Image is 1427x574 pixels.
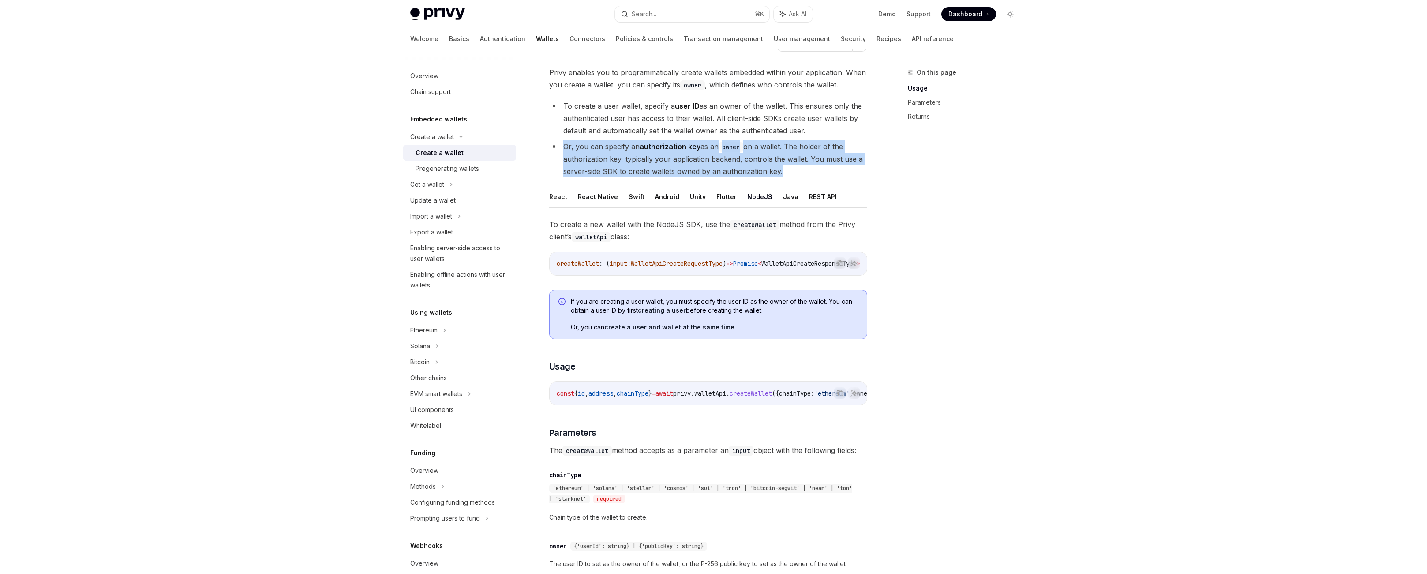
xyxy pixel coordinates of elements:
span: > [857,260,860,268]
span: The user ID to set as the owner of the wallet, or the P-256 public key to set as the owner of the... [549,559,867,569]
button: Swift [629,186,644,207]
a: Transaction management [684,28,763,49]
a: Policies & controls [616,28,673,49]
div: UI components [410,404,454,415]
span: , [585,389,588,397]
a: Whitelabel [403,418,516,434]
a: Create a wallet [403,145,516,161]
span: On this page [917,67,956,78]
button: Java [783,186,798,207]
span: } [648,389,652,397]
button: Ask AI [774,6,813,22]
span: The method accepts as a parameter an object with the following fields: [549,444,867,457]
div: Enabling server-side access to user wallets [410,243,511,264]
h5: Embedded wallets [410,114,467,125]
a: Connectors [569,28,605,49]
a: Demo [878,10,896,19]
strong: authorization key [640,142,700,151]
span: . [691,389,694,397]
div: chainType [549,471,581,480]
div: Bitcoin [410,357,430,367]
code: owner [719,142,743,152]
span: < [758,260,761,268]
button: Unity [690,186,706,207]
div: Prompting users to fund [410,513,480,524]
span: ({ [772,389,779,397]
span: => [726,260,733,268]
span: Dashboard [948,10,982,19]
button: Ask AI [848,387,860,399]
a: Dashboard [941,7,996,21]
div: Overview [410,558,438,569]
span: , [613,389,617,397]
div: Overview [410,71,438,81]
code: createWallet [562,446,612,456]
span: ⌘ K [755,11,764,18]
h5: Using wallets [410,307,452,318]
div: Get a wallet [410,179,444,190]
span: To create a new wallet with the NodeJS SDK, use the method from the Privy client’s class: [549,218,867,243]
button: Toggle dark mode [1003,7,1017,21]
div: owner [549,542,567,551]
div: Create a wallet [410,132,454,142]
button: Search...⌘K [615,6,769,22]
div: Update a wallet [410,195,456,206]
li: To create a user wallet, specify a as an owner of the wallet. This ensures only the authenticated... [549,100,867,137]
li: Or, you can specify an as an on a wallet. The holder of the authorization key, typically your app... [549,140,867,177]
a: create a user and wallet at the same time [604,323,734,331]
div: Pregenerating wallets [416,163,479,174]
div: Overview [410,465,438,476]
a: Export a wallet [403,224,516,240]
a: Configuring funding methods [403,495,516,510]
span: Or, you can . [571,323,858,332]
a: Welcome [410,28,438,49]
button: React [549,186,567,207]
a: API reference [912,28,954,49]
span: {'userId': string} | {'publicKey': string} [574,543,704,550]
span: createWallet [730,389,772,397]
h5: Webhooks [410,540,443,551]
span: const [557,389,574,397]
div: EVM smart wallets [410,389,462,399]
span: chainType: [779,389,814,397]
a: Pregenerating wallets [403,161,516,177]
div: Export a wallet [410,227,453,238]
a: Usage [908,81,1024,95]
span: await [655,389,673,397]
a: Other chains [403,370,516,386]
a: Enabling offline actions with user wallets [403,267,516,293]
a: Overview [403,68,516,84]
div: Methods [410,481,436,492]
button: React Native [578,186,618,207]
div: Whitelabel [410,420,441,431]
span: address [588,389,613,397]
div: Configuring funding methods [410,497,495,508]
span: Usage [549,360,576,373]
span: : [627,260,631,268]
a: Enabling server-side access to user wallets [403,240,516,267]
span: id [578,389,585,397]
button: REST API [809,186,837,207]
a: User management [774,28,830,49]
div: required [593,495,625,503]
a: Authentication [480,28,525,49]
a: Overview [403,555,516,571]
a: Returns [908,110,1024,124]
span: owner: [853,389,874,397]
button: NodeJS [747,186,772,207]
button: Copy the contents from the code block [834,257,846,269]
a: Overview [403,463,516,479]
span: walletApi [694,389,726,397]
button: Flutter [716,186,737,207]
span: . [726,389,730,397]
div: Enabling offline actions with user wallets [410,269,511,291]
code: createWallet [730,220,779,230]
a: UI components [403,402,516,418]
div: Import a wallet [410,211,452,222]
strong: user ID [675,102,700,110]
a: Chain support [403,84,516,100]
div: Chain support [410,87,451,97]
a: Recipes [876,28,901,49]
svg: Info [558,298,567,307]
button: Android [655,186,679,207]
